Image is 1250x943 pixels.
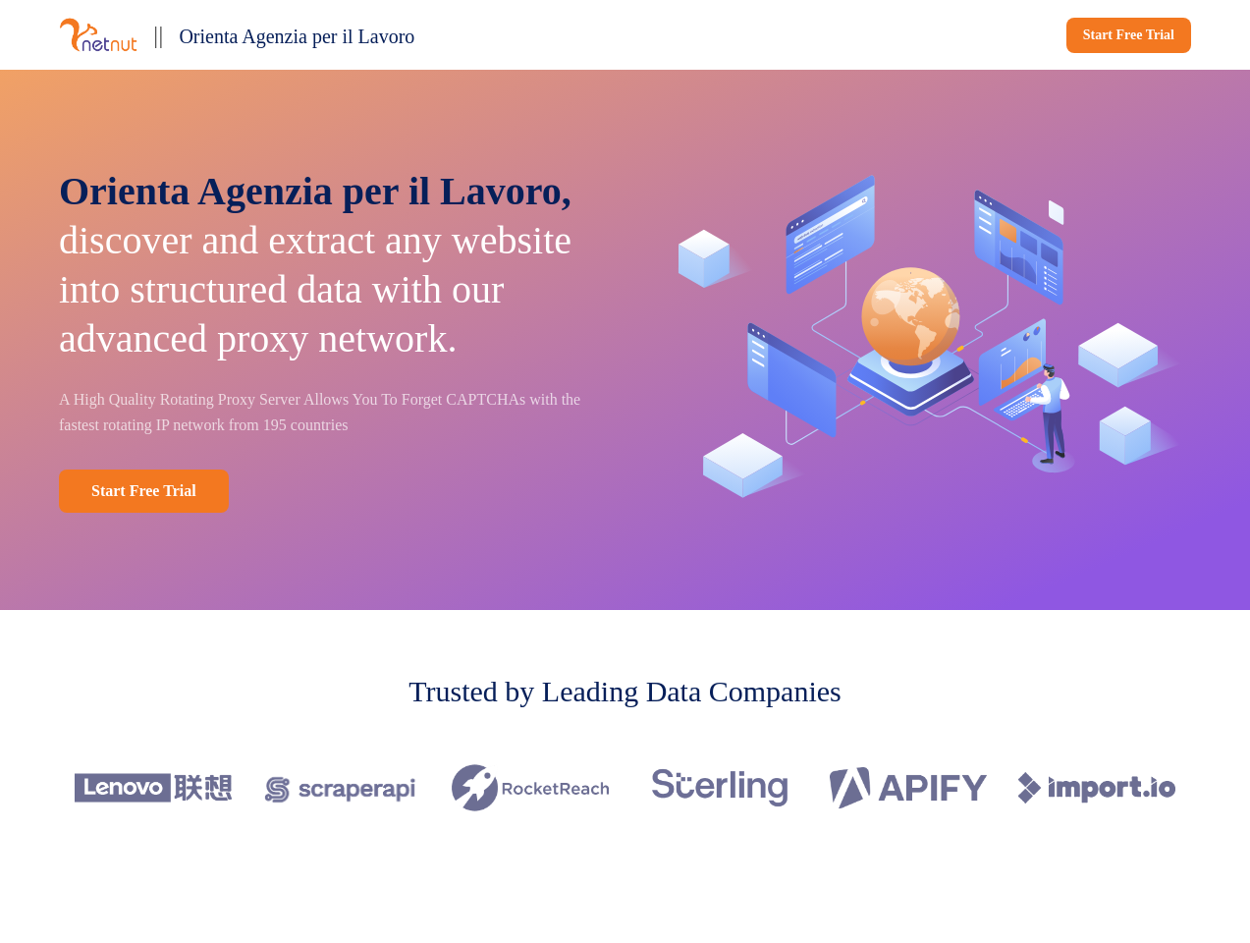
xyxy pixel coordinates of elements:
[1066,18,1191,53] a: Start Free Trial
[179,26,414,47] span: Orienta Agenzia per il Lavoro
[59,169,571,213] span: Orienta Agenzia per il Lavoro,
[153,16,163,54] p: ||
[59,470,229,513] a: Start Free Trial
[408,669,842,713] p: Trusted by Leading Data Companies
[59,387,598,438] p: A High Quality Rotating Proxy Server Allows You To Forget CAPTCHAs with the fastest rotating IP n...
[59,167,598,363] p: discover and extract any website into structured data with our advanced proxy network.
